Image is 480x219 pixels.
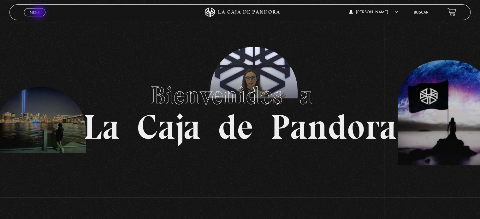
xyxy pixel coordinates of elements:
[27,16,42,20] span: Cerrar
[151,80,330,111] span: Bienvenidos a
[30,10,40,14] span: Menu
[447,8,456,16] a: View your shopping cart
[414,11,429,14] a: Buscar
[83,75,397,144] h1: La Caja de Pandora
[349,10,398,14] span: [PERSON_NAME]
